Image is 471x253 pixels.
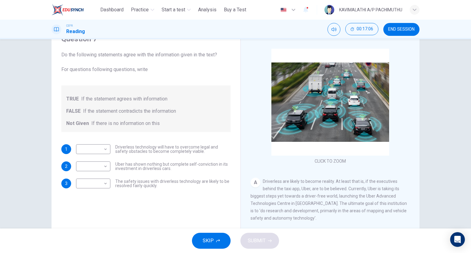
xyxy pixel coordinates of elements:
span: Uber has shown nothing but complete self-conviction in its investment in driverless cars. [115,162,231,171]
span: 1 [65,147,67,151]
span: If the statement agrees with information [81,95,167,103]
span: Start a test [162,6,185,13]
span: 00:17:06 [357,27,373,32]
span: Analysis [198,6,216,13]
button: END SESSION [383,23,419,36]
span: If the statement contradicts the information [83,108,176,115]
span: 3 [65,181,67,186]
button: Buy a Test [221,4,249,15]
span: 2 [65,164,67,168]
span: If there is no information on this [91,120,160,127]
span: Do the following statements agree with the information given in the text? For questions following... [61,51,231,73]
span: Not Given [66,120,89,127]
span: Dashboard [100,6,124,13]
button: 00:17:06 [345,23,378,35]
span: Driverless are likely to become reality. At least that is, if the executives behind the taxi app,... [251,179,407,221]
div: Mute [327,23,340,36]
span: CEFR [66,24,73,28]
button: Practice [128,4,157,15]
img: ELTC logo [52,4,84,16]
span: FALSE [66,108,81,115]
span: TRUE [66,95,79,103]
span: Practice [131,6,149,13]
span: The safety issues with driverless technology are likely to be resolved fairly quickly. [115,179,231,188]
div: KAVIMALATHI A/P PACHIMUTHU [339,6,402,13]
div: A [251,178,260,187]
img: Profile picture [324,5,334,15]
button: Analysis [196,4,219,15]
img: en [280,8,287,12]
div: Hide [345,23,378,36]
h1: Reading [66,28,85,35]
div: Open Intercom Messenger [450,232,465,247]
button: Start a test [159,4,193,15]
span: Buy a Test [224,6,246,13]
button: Dashboard [98,4,126,15]
button: SKIP [192,233,231,249]
span: SKIP [203,236,214,245]
a: ELTC logo [52,4,98,16]
span: Driverless technology will have to overcome legal and safety obstacles to become completely viable. [115,145,231,153]
span: END SESSION [388,27,415,32]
